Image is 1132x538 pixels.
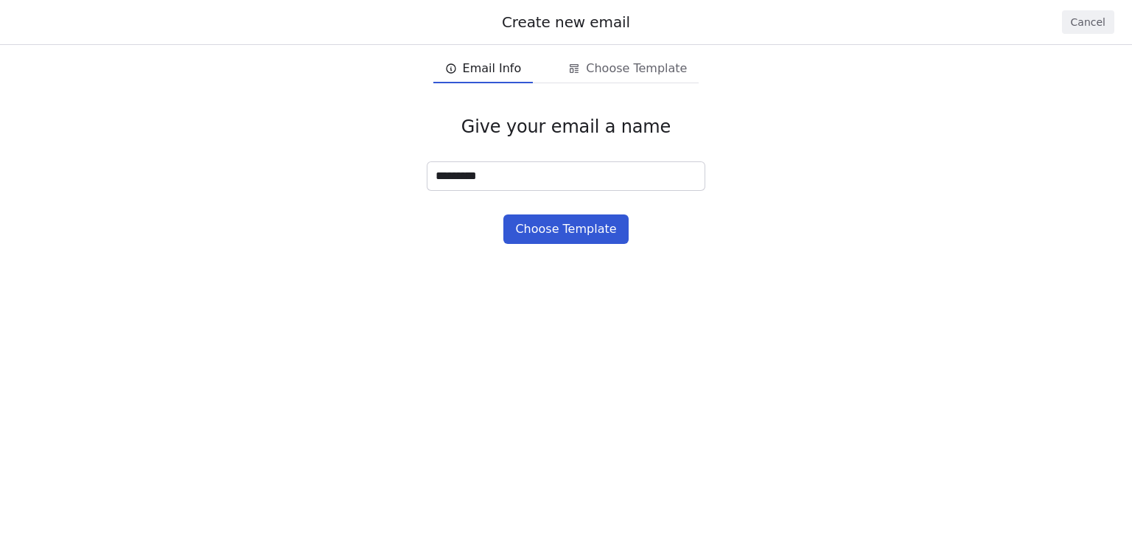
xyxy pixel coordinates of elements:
button: Choose Template [503,214,628,244]
div: email creation steps [433,54,699,83]
button: Cancel [1062,10,1114,34]
div: Create new email [18,12,1114,32]
span: Choose Template [586,60,687,77]
span: Email Info [463,60,522,77]
span: Give your email a name [461,116,671,138]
